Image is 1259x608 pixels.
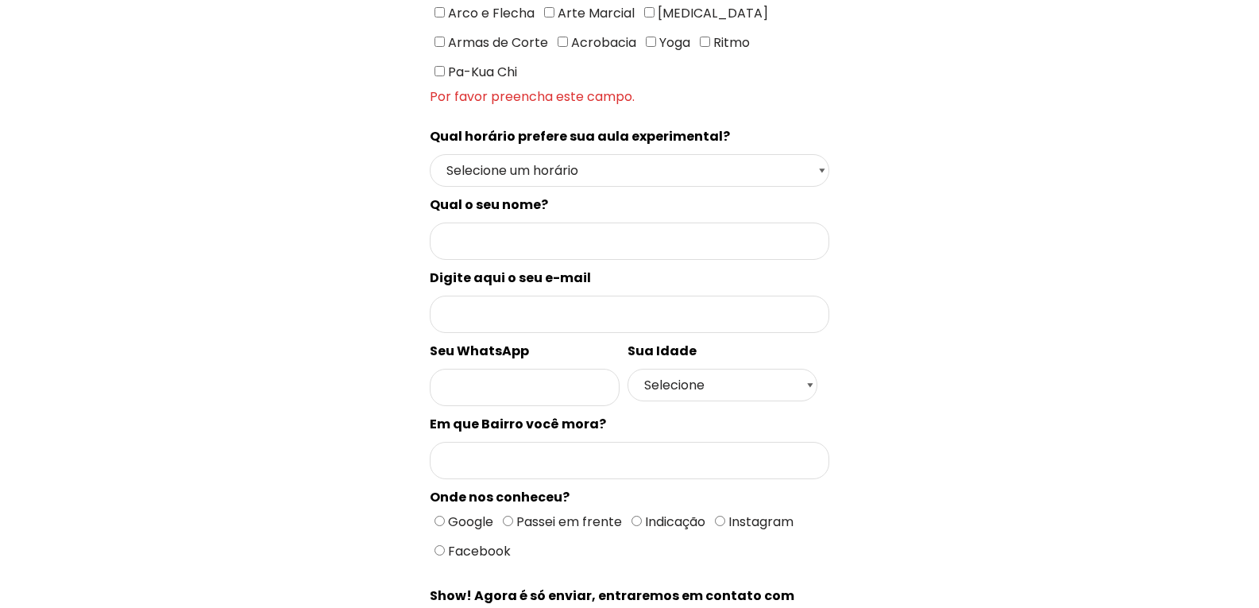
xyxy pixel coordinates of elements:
span: Armas de Corte [445,33,548,52]
input: Facebook [434,545,445,556]
span: Arco e Flecha [445,4,535,22]
input: Google [434,516,445,526]
input: Arco e Flecha [434,7,445,17]
input: Arte Marcial [544,7,554,17]
span: Google [445,513,493,531]
input: Passei em frente [503,516,513,526]
input: Yoga [646,37,656,47]
span: Acrobacia [568,33,636,52]
span: Arte Marcial [554,4,635,22]
spam: Em que Bairro você mora? [430,415,606,433]
spam: Qual o seu nome? [430,196,548,214]
span: Por favor preencha este campo. [430,87,829,106]
input: Acrobacia [558,37,568,47]
input: Armas de Corte [434,37,445,47]
spam: Sua Idade [628,342,697,360]
span: Passei em frente [513,513,622,531]
span: Indicação [642,513,705,531]
input: Indicação [631,516,642,526]
spam: Qual horário prefere sua aula experimental? [430,127,730,145]
spam: Seu WhatsApp [430,342,529,360]
span: Yoga [656,33,690,52]
spam: Onde nos conheceu? [430,488,570,506]
input: Ritmo [700,37,710,47]
span: Instagram [725,513,794,531]
input: [MEDICAL_DATA] [644,7,655,17]
spam: Digite aqui o seu e-mail [430,269,591,287]
input: Instagram [715,516,725,526]
span: [MEDICAL_DATA] [655,4,768,22]
input: Pa-Kua Chi [434,66,445,76]
span: Pa-Kua Chi [445,63,517,81]
span: Ritmo [710,33,750,52]
span: Facebook [445,542,511,560]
